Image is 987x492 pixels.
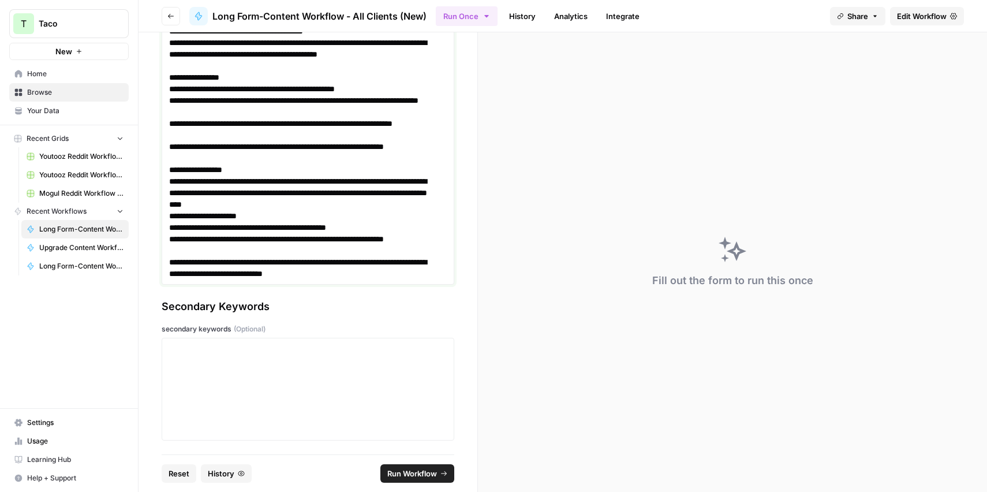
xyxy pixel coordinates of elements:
a: Long Form-Content Workflow - All Clients (New) [189,7,427,25]
span: Long Form-Content Workflow - B2B Clients [39,261,124,271]
div: Fill out the form to run this once [652,273,813,289]
button: New [9,43,129,60]
span: Settings [27,418,124,428]
span: Your Data [27,106,124,116]
button: Share [830,7,885,25]
span: Browse [27,87,124,98]
div: Secondary Keywords [162,299,454,315]
a: Youtooz Reddit Workflow Grid [21,166,129,184]
label: secondary keywords [162,324,454,334]
button: Help + Support [9,469,129,487]
a: Home [9,65,129,83]
span: Long Form-Content Workflow - All Clients (New) [39,224,124,234]
a: Edit Workflow [890,7,964,25]
a: Integrate [599,7,646,25]
a: Mogul Reddit Workflow Grid (1) [21,184,129,203]
span: Long Form-Content Workflow - All Clients (New) [212,9,427,23]
a: Long Form-Content Workflow - All Clients (New) [21,220,129,238]
button: Workspace: Taco [9,9,129,38]
a: Your Data [9,102,129,120]
span: Youtooz Reddit Workflow Grid (1) [39,151,124,162]
button: Run Once [436,6,498,26]
span: Home [27,69,124,79]
a: Browse [9,83,129,102]
a: Settings [9,413,129,432]
span: Taco [39,18,109,29]
span: New [55,46,72,57]
a: Youtooz Reddit Workflow Grid (1) [21,147,129,166]
span: Share [847,10,868,22]
button: History [201,464,252,483]
button: Recent Grids [9,130,129,147]
span: Recent Grids [27,133,69,144]
span: Upgrade Content Workflow - Nurx [39,243,124,253]
a: Usage [9,432,129,450]
span: Reset [169,468,189,479]
span: Run Workflow [387,468,437,479]
span: (Optional) [234,324,266,334]
a: History [502,7,543,25]
span: Mogul Reddit Workflow Grid (1) [39,188,124,199]
span: Edit Workflow [897,10,947,22]
a: Learning Hub [9,450,129,469]
button: Run Workflow [380,464,454,483]
button: Reset [162,464,196,483]
span: T [21,17,27,31]
a: Analytics [547,7,595,25]
a: Upgrade Content Workflow - Nurx [21,238,129,257]
span: Learning Hub [27,454,124,465]
a: Long Form-Content Workflow - B2B Clients [21,257,129,275]
span: History [208,468,234,479]
span: Recent Workflows [27,206,87,217]
span: Youtooz Reddit Workflow Grid [39,170,124,180]
span: Help + Support [27,473,124,483]
span: Usage [27,436,124,446]
button: Recent Workflows [9,203,129,220]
